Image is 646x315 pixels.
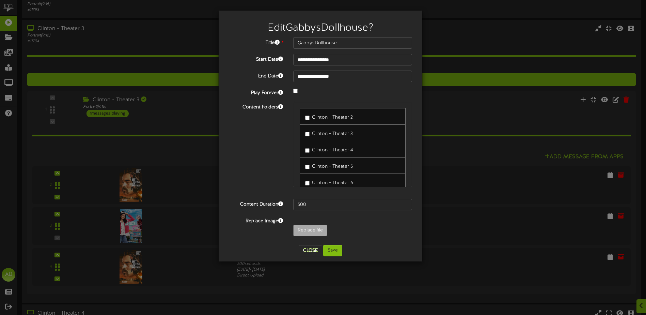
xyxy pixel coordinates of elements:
[224,54,288,63] label: Start Date
[312,148,353,153] span: Clinton - Theater 4
[224,87,288,96] label: Play Forever
[305,132,310,136] input: Clinton - Theater 3
[293,199,412,210] input: 15
[312,115,353,120] span: Clinton - Theater 2
[305,181,310,185] input: Clinton - Theater 6
[293,37,412,49] input: Title
[224,71,288,80] label: End Date
[224,102,288,111] label: Content Folders
[224,215,288,225] label: Replace Image
[305,116,310,120] input: Clinton - Theater 2
[229,22,412,34] h2: Edit GabbysDollhouse ?
[305,148,310,153] input: Clinton - Theater 4
[224,199,288,208] label: Content Duration
[312,164,353,169] span: Clinton - Theater 5
[312,180,353,185] span: Clinton - Theater 6
[305,165,310,169] input: Clinton - Theater 5
[312,131,353,136] span: Clinton - Theater 3
[323,245,342,256] button: Save
[299,245,322,256] button: Close
[224,37,288,46] label: Title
